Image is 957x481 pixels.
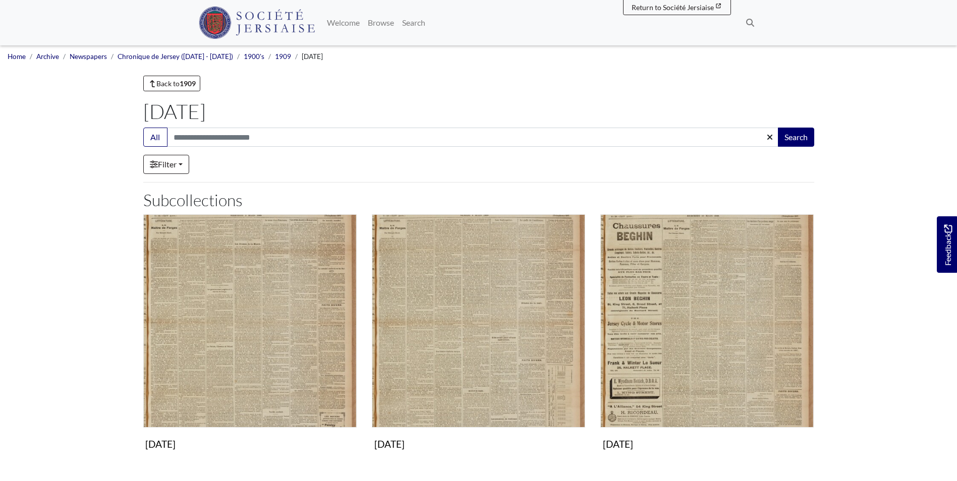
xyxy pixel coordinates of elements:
div: Subcollection [136,214,364,469]
img: Société Jersiaise [199,7,315,39]
a: Filter [143,155,189,174]
a: Back to1909 [143,76,201,91]
h2: Subcollections [143,191,814,210]
a: Société Jersiaise logo [199,4,315,41]
strong: 1909 [180,79,196,88]
img: 3rd March 1909 [143,214,357,428]
a: 6th March 1909 [DATE] [372,214,585,454]
span: [DATE] [302,52,323,61]
a: 1909 [275,52,291,61]
div: Subcollection [364,214,593,469]
input: Search this collection... [167,128,779,147]
button: All [143,128,167,147]
a: 3rd March 1909 [DATE] [143,214,357,454]
img: 10th March 1909 [600,214,814,428]
a: Would you like to provide feedback? [937,216,957,273]
button: Search [778,128,814,147]
a: 1900's [244,52,264,61]
a: Home [8,52,26,61]
a: Newspapers [70,52,107,61]
a: Welcome [323,13,364,33]
span: Feedback [942,225,954,266]
a: Browse [364,13,398,33]
img: 6th March 1909 [372,214,585,428]
a: 10th March 1909 [DATE] [600,214,814,454]
h1: [DATE] [143,99,814,124]
a: Chronique de Jersey ([DATE] - [DATE]) [118,52,233,61]
span: Return to Société Jersiaise [632,3,714,12]
a: Search [398,13,429,33]
div: Subcollection [593,214,821,469]
a: Archive [36,52,59,61]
